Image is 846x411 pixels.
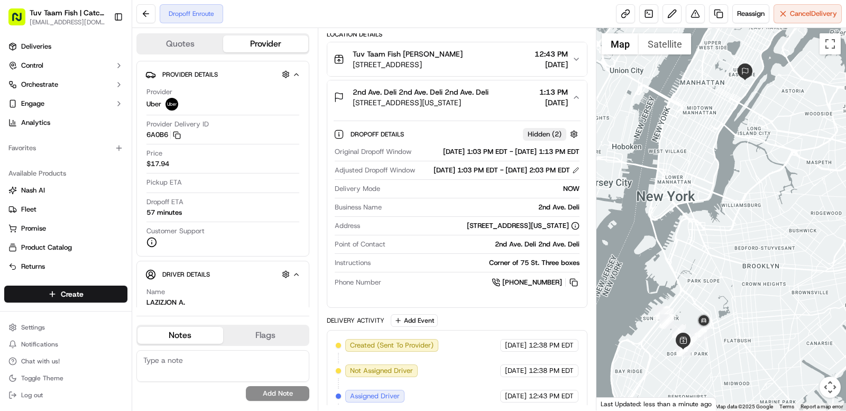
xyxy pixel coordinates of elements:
span: 2nd Ave. Deli 2nd Ave. Deli 2nd Ave. Deli [353,87,489,97]
div: Corner of 75 St. Three boxes [375,258,580,268]
span: [EMAIL_ADDRESS][DOMAIN_NAME] [30,18,105,26]
button: Engage [4,95,127,112]
div: [DATE] 1:03 PM EDT - [DATE] 2:03 PM EDT [434,166,580,175]
div: 13 [678,343,692,357]
span: Tuv Taam Fish | Catch & Co. [30,7,105,18]
span: Knowledge Base [21,153,81,164]
span: Price [146,149,162,158]
span: Dropoff ETA [146,197,183,207]
button: Notes [137,327,223,344]
span: 12:38 PM EDT [529,366,574,376]
div: 2 [654,306,668,320]
span: 12:38 PM EDT [529,341,574,350]
button: Promise [4,220,127,237]
img: Google [599,397,634,410]
div: [STREET_ADDRESS][US_STATE] [467,221,580,231]
button: Settings [4,320,127,335]
div: NOW [384,184,580,194]
p: Welcome 👋 [11,42,192,59]
span: [DATE] [505,391,527,401]
span: Analytics [21,118,50,127]
div: 7 [661,315,675,329]
a: Promise [8,224,123,233]
button: Control [4,57,127,74]
button: Chat with us! [4,354,127,369]
button: Add Event [391,314,438,327]
button: Quotes [137,35,223,52]
span: Driver Details [162,270,210,279]
button: Driver Details [145,266,300,283]
div: 2nd Ave. Deli [386,203,580,212]
button: Reassign [732,4,769,23]
button: Returns [4,258,127,275]
img: uber-new-logo.jpeg [165,98,178,111]
span: [STREET_ADDRESS][US_STATE] [353,97,489,108]
span: Cancel Delivery [790,9,837,19]
button: Notifications [4,337,127,352]
div: 💻 [89,154,98,163]
span: Assigned Driver [350,391,400,401]
button: Fleet [4,201,127,218]
img: 1736555255976-a54dd68f-1ca7-489b-9aae-adbdc363a1c4 [11,101,30,120]
span: [DATE] [539,97,568,108]
button: Flags [223,327,309,344]
span: $17.94 [146,159,169,169]
button: Tuv Taam Fish [PERSON_NAME][STREET_ADDRESS]12:43 PM[DATE] [327,42,587,76]
span: 12:43 PM [535,49,568,59]
button: Toggle Theme [4,371,127,386]
span: Settings [21,323,45,332]
span: Tuv Taam Fish [PERSON_NAME] [353,49,463,59]
span: Dropoff Details [351,130,406,139]
span: Phone Number [335,278,381,287]
span: Name [146,287,165,297]
button: Hidden (2) [523,127,581,141]
div: 15 [691,328,704,342]
div: Favorites [4,140,127,157]
div: 📗 [11,154,19,163]
span: Notifications [21,340,58,349]
span: Promise [21,224,46,233]
div: 11 [676,342,690,356]
button: Show satellite imagery [639,33,691,54]
a: Deliveries [4,38,127,55]
div: Delivery Activity [327,316,384,325]
span: Delivery Mode [335,184,380,194]
div: 14 [683,336,697,350]
span: Provider Details [162,70,218,79]
div: 8 [672,324,686,338]
span: Control [21,61,43,70]
span: Product Catalog [21,243,72,252]
div: 2nd Ave. Deli 2nd Ave. Deli [390,240,580,249]
button: Provider [223,35,309,52]
a: Returns [8,262,123,271]
a: Report a map error [801,404,843,409]
button: Create [4,286,127,303]
span: Uber [146,99,161,109]
div: 6 [660,314,674,328]
button: CancelDelivery [774,4,842,23]
a: Analytics [4,114,127,131]
span: Deliveries [21,42,51,51]
div: 4 [660,308,674,322]
span: Nash AI [21,186,45,195]
img: Nash [11,11,32,32]
div: 5 [659,314,673,328]
span: Fleet [21,205,36,214]
span: Instructions [335,258,371,268]
span: Hidden ( 2 ) [528,130,562,139]
a: Powered byPylon [75,179,128,187]
div: [DATE] 1:03 PM EDT - [DATE] 1:13 PM EDT [416,147,580,157]
span: Pylon [105,179,128,187]
button: Product Catalog [4,239,127,256]
span: [DATE] [535,59,568,70]
div: 57 minutes [146,208,182,217]
button: Orchestrate [4,76,127,93]
span: Create [61,289,84,299]
span: Not Assigned Driver [350,366,413,376]
span: Map data ©2025 Google [715,404,773,409]
span: Log out [21,391,43,399]
div: Location Details [327,30,587,39]
span: Orchestrate [21,80,58,89]
span: Adjusted Dropoff Window [335,166,415,175]
button: Start new chat [180,104,192,117]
